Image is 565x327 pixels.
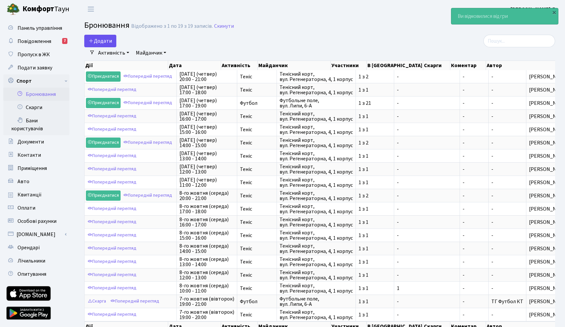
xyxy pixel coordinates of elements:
a: Попередній перегляд [109,296,161,307]
span: - [397,259,457,265]
th: Дії [85,61,168,70]
span: - [491,73,493,80]
a: Орендарі [3,241,69,254]
th: Коментар [450,61,486,70]
a: Панель управління [3,21,69,35]
span: Теніс [240,193,274,198]
span: - [491,219,493,226]
span: - [491,152,493,160]
span: Бронювання [84,20,130,31]
button: Додати [84,35,116,47]
span: Футбольне поле, вул. Липи, 6-А [280,296,353,307]
th: Майданчик [258,61,331,70]
span: Теніс [240,87,274,93]
th: Дата [168,61,221,70]
a: Попередній перегляд [86,151,138,161]
span: ТГ Футбол КТ [491,298,523,305]
a: Попередній перегляд [86,243,138,254]
span: - [397,233,457,238]
span: - [397,180,457,185]
span: - [491,179,493,186]
a: Приєднатися [86,138,121,148]
a: Приєднатися [86,98,121,108]
span: - [397,193,457,198]
span: - [463,193,486,198]
a: Бани користувачів [3,114,69,135]
span: Тенісний корт, вул. Регенераторна, 4, 1 корпус [280,124,353,135]
span: 1 з 21 [358,101,391,106]
span: - [491,245,493,252]
span: Орендарі [18,244,40,251]
span: - [491,100,493,107]
span: Подати заявку [18,64,52,71]
span: 8-го жовтня (середа) 20:00 - 21:00 [179,190,234,201]
span: 1 з 2 [358,193,391,198]
span: Тенісний корт, вул. Регенераторна, 4, 1 корпус [280,204,353,214]
span: - [463,259,486,265]
span: - [463,299,486,304]
span: - [463,233,486,238]
span: 8-го жовтня (середа) 14:00 - 15:00 [179,243,234,254]
span: 1 з 1 [358,246,391,251]
span: - [397,127,457,132]
a: Приєднатися [86,190,121,201]
b: [PERSON_NAME] Д. [510,6,557,13]
span: 1 з 1 [358,114,391,119]
span: 7-го жовтня (вівторок) 19:00 - 21:00 [179,296,234,307]
span: Тенісний корт, вул. Регенераторна, 4, 1 корпус [280,151,353,161]
a: Приєднатися [86,71,121,82]
span: - [463,114,486,119]
a: Попередній перегляд [122,71,174,82]
a: Документи [3,135,69,148]
a: Попередній перегляд [86,283,138,293]
a: Приміщення [3,162,69,175]
span: 7-го жовтня (вівторок) 19:00 - 20:00 [179,309,234,320]
a: Попередній перегляд [86,230,138,240]
span: Тенісний корт, вул. Регенераторна, 4, 1 корпус [280,243,353,254]
a: Подати заявку [3,61,69,74]
span: - [463,206,486,212]
span: [DATE] (четвер) 20:00 - 21:00 [179,71,234,82]
span: Тенісний корт, вул. Регенераторна, 4, 1 корпус [280,85,353,95]
span: - [397,74,457,79]
a: Попередній перегляд [122,138,174,148]
span: - [491,86,493,94]
span: - [463,246,486,251]
span: Теніс [240,180,274,185]
span: - [463,101,486,106]
a: Майданчик [133,47,169,59]
a: Лічильники [3,254,69,267]
span: 1 з 2 [358,140,391,145]
span: [DATE] (четвер) 13:00 - 14:00 [179,151,234,161]
span: Тенісний корт, вул. Регенераторна, 4, 1 корпус [280,230,353,241]
img: logo.png [7,3,20,16]
span: 1 з 1 [358,233,391,238]
span: 1 з 1 [358,153,391,159]
span: - [397,246,457,251]
span: - [463,140,486,145]
span: Теніс [240,286,274,291]
span: Документи [18,138,44,145]
span: - [491,232,493,239]
span: Тенісний корт, вул. Регенераторна, 4, 1 корпус [280,283,353,294]
span: [DATE] (четвер) 16:00 - 17:00 [179,111,234,122]
span: Теніс [240,153,274,159]
a: Попередній перегляд [86,217,138,227]
span: [DATE] (четвер) 12:00 - 13:00 [179,164,234,175]
span: Теніс [240,246,274,251]
span: 8-го жовтня (середа) 17:00 - 18:00 [179,204,234,214]
span: Особові рахунки [18,218,56,225]
span: Теніс [240,312,274,317]
span: Повідомлення [18,38,51,45]
a: Попередній перегляд [86,309,138,320]
button: Переключити навігацію [83,4,99,15]
span: [DATE] (четвер) 15:00 - 16:00 [179,124,234,135]
span: - [397,114,457,119]
a: Скинути [214,23,234,29]
span: - [491,258,493,266]
span: Тенісний корт, вул. Регенераторна, 4, 1 корпус [280,111,353,122]
a: Попередній перегляд [86,124,138,135]
a: Попередній перегляд [122,190,174,201]
a: Попередній перегляд [86,177,138,187]
span: Таун [22,4,69,15]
